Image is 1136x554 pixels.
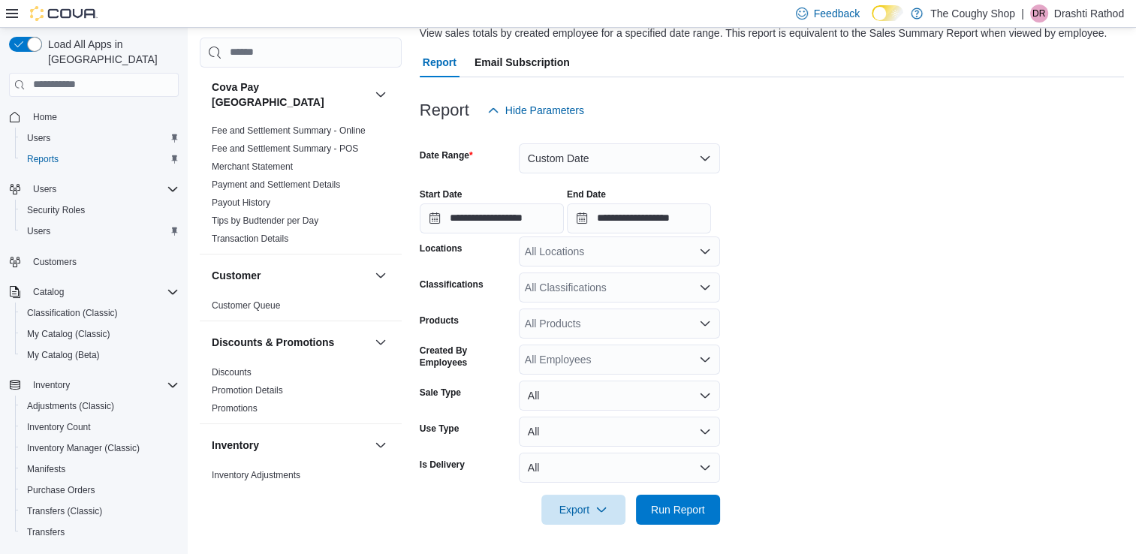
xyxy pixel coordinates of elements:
button: Catalog [3,282,185,303]
button: Custom Date [519,143,720,173]
span: Purchase Orders [21,481,179,499]
a: Promotion Details [212,385,283,396]
span: My Catalog (Beta) [21,346,179,364]
button: Inventory [3,375,185,396]
span: Users [21,222,179,240]
p: | [1021,5,1024,23]
button: Customers [3,251,185,272]
label: Classifications [420,279,484,291]
button: All [519,453,720,483]
span: Transfers [27,526,65,538]
a: Transfers (Classic) [21,502,108,520]
span: Users [27,180,179,198]
div: Drashti Rathod [1030,5,1048,23]
span: Promotions [212,402,258,414]
span: My Catalog (Beta) [27,349,100,361]
span: Customers [27,252,179,271]
button: Open list of options [699,354,711,366]
span: Manifests [21,460,179,478]
span: Inventory Count [21,418,179,436]
span: Hide Parameters [505,103,584,118]
span: Security Roles [21,201,179,219]
a: Discounts [212,367,252,378]
button: Customer [212,268,369,283]
button: Cova Pay [GEOGRAPHIC_DATA] [212,80,369,110]
img: Cova [30,6,98,21]
span: Merchant Statement [212,161,293,173]
button: Security Roles [15,200,185,221]
button: Inventory Manager (Classic) [15,438,185,459]
span: Load All Apps in [GEOGRAPHIC_DATA] [42,37,179,67]
label: Is Delivery [420,459,465,471]
label: End Date [567,188,606,200]
h3: Inventory [212,438,259,453]
button: Open list of options [699,282,711,294]
button: Purchase Orders [15,480,185,501]
a: Manifests [21,460,71,478]
span: Payout History [212,197,270,209]
button: Manifests [15,459,185,480]
span: Classification (Classic) [21,304,179,322]
span: Users [21,129,179,147]
span: Catalog [33,286,64,298]
span: Transfers (Classic) [21,502,179,520]
button: Discounts & Promotions [212,335,369,350]
span: Adjustments (Classic) [27,400,114,412]
a: Fee and Settlement Summary - Online [212,125,366,136]
button: Inventory [27,376,76,394]
a: Reports [21,150,65,168]
span: Users [27,132,50,144]
a: Security Roles [21,201,91,219]
label: Products [420,315,459,327]
span: Reports [21,150,179,168]
button: Classification (Classic) [15,303,185,324]
input: Press the down key to open a popover containing a calendar. [420,203,564,233]
a: Purchase Orders [21,481,101,499]
button: All [519,381,720,411]
span: Inventory Manager (Classic) [27,442,140,454]
span: My Catalog (Classic) [21,325,179,343]
button: Open list of options [699,245,711,257]
span: Catalog [27,283,179,301]
button: Discounts & Promotions [372,333,390,351]
button: Home [3,106,185,128]
h3: Discounts & Promotions [212,335,334,350]
a: My Catalog (Classic) [21,325,116,343]
span: Inventory Manager (Classic) [21,439,179,457]
a: Customers [27,253,83,271]
a: Inventory Adjustments [212,470,300,480]
button: My Catalog (Beta) [15,345,185,366]
button: Reports [15,149,185,170]
label: Locations [420,242,463,254]
span: Tips by Budtender per Day [212,215,318,227]
button: Adjustments (Classic) [15,396,185,417]
div: Cova Pay [GEOGRAPHIC_DATA] [200,122,402,254]
button: Transfers [15,522,185,543]
label: Start Date [420,188,463,200]
button: Customer [372,266,390,285]
h3: Customer [212,268,261,283]
input: Dark Mode [872,5,903,21]
span: Inventory Count [27,421,91,433]
span: Email Subscription [475,47,570,77]
span: Classification (Classic) [27,307,118,319]
span: Users [27,225,50,237]
span: Fee and Settlement Summary - Online [212,125,366,137]
a: Tips by Budtender per Day [212,215,318,226]
label: Use Type [420,423,459,435]
div: Discounts & Promotions [200,363,402,423]
span: My Catalog (Classic) [27,328,110,340]
span: Dark Mode [872,21,872,22]
div: View sales totals by created employee for a specified date range. This report is equivalent to th... [420,26,1107,41]
button: Hide Parameters [481,95,590,125]
a: My Catalog (Beta) [21,346,106,364]
button: Inventory Count [15,417,185,438]
a: Inventory Manager (Classic) [21,439,146,457]
button: Users [15,221,185,242]
a: Promotions [212,403,258,414]
p: The Coughy Shop [930,5,1015,23]
a: Payment and Settlement Details [212,179,340,190]
a: Adjustments (Classic) [21,397,120,415]
a: Inventory Count [21,418,97,436]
